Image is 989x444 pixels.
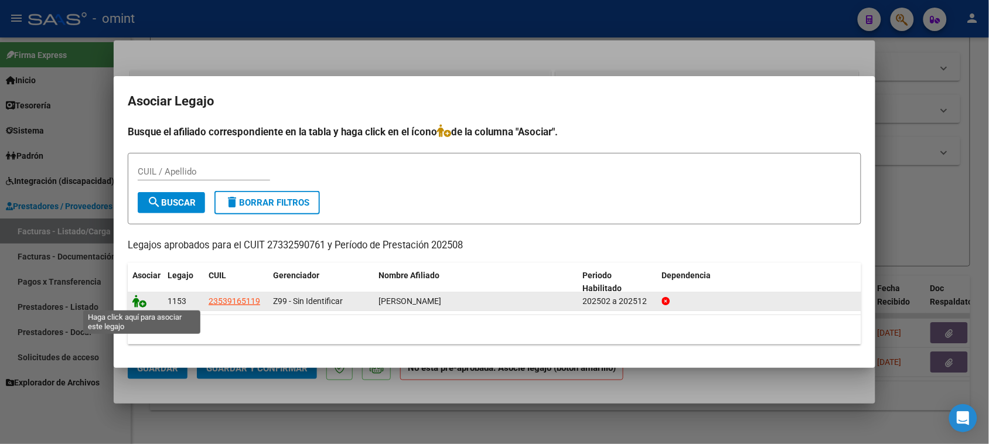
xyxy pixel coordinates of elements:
mat-icon: search [147,195,161,209]
p: Legajos aprobados para el CUIT 27332590761 y Período de Prestación 202508 [128,238,861,253]
div: 202502 a 202512 [583,295,653,308]
datatable-header-cell: Dependencia [657,263,862,302]
span: Periodo Habilitado [583,271,622,293]
h2: Asociar Legajo [128,90,861,112]
span: Legajo [168,271,193,280]
span: Dependencia [662,271,711,280]
span: Buscar [147,197,196,208]
button: Buscar [138,192,205,213]
span: Nombre Afiliado [378,271,439,280]
span: 1153 [168,296,186,306]
div: Open Intercom Messenger [949,404,977,432]
datatable-header-cell: Legajo [163,263,204,302]
span: SUAREZ ALVARO [378,296,441,306]
datatable-header-cell: Asociar [128,263,163,302]
span: 23539165119 [209,296,260,306]
span: Borrar Filtros [225,197,309,208]
button: Borrar Filtros [214,191,320,214]
span: Gerenciador [273,271,319,280]
datatable-header-cell: Gerenciador [268,263,374,302]
span: Asociar [132,271,161,280]
div: 1 registros [128,315,861,344]
datatable-header-cell: Periodo Habilitado [578,263,657,302]
h4: Busque el afiliado correspondiente en la tabla y haga click en el ícono de la columna "Asociar". [128,124,861,139]
datatable-header-cell: Nombre Afiliado [374,263,578,302]
mat-icon: delete [225,195,239,209]
span: CUIL [209,271,226,280]
span: Z99 - Sin Identificar [273,296,343,306]
datatable-header-cell: CUIL [204,263,268,302]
